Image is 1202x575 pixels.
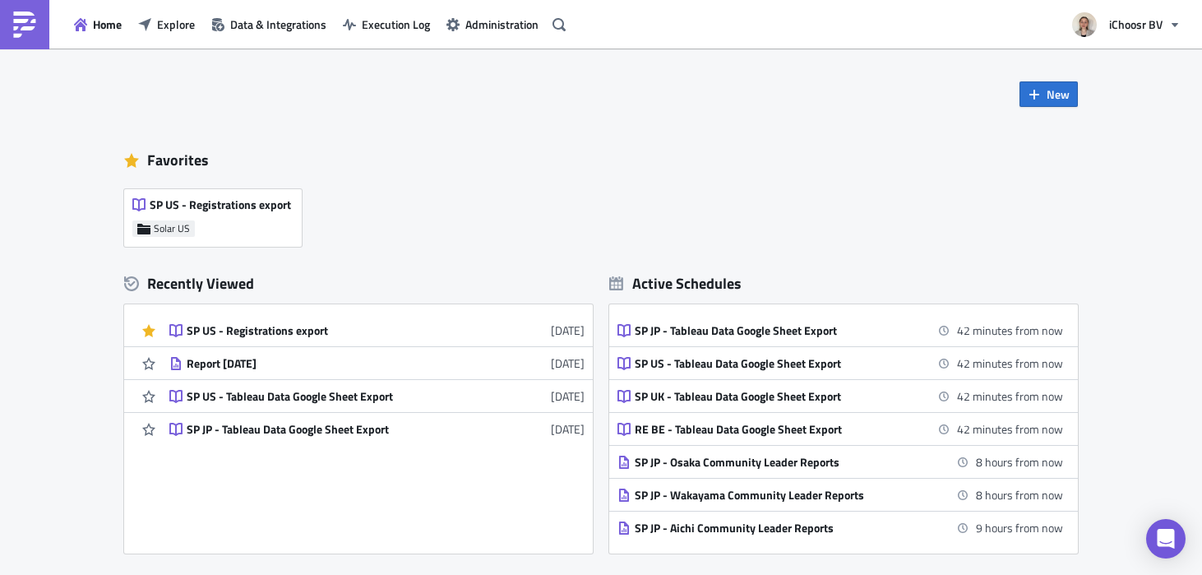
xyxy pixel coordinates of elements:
span: New [1047,86,1070,103]
button: Administration [438,12,547,37]
a: SP US - Registrations export[DATE] [169,314,585,346]
time: 2025-08-27T13:44:47Z [551,420,585,438]
span: Explore [157,16,195,33]
time: 2025-10-06 19:00 [976,486,1063,503]
img: PushMetrics [12,12,38,38]
span: Administration [465,16,539,33]
a: Report [DATE][DATE] [169,347,585,379]
button: Explore [130,12,203,37]
a: RE BE - Tableau Data Google Sheet Export42 minutes from now [617,413,1063,445]
a: SP US - Registrations exportSolar US [124,181,310,247]
a: SP UK - Tableau Data Google Sheet Export42 minutes from now [617,380,1063,412]
button: Execution Log [335,12,438,37]
a: SP JP - Aichi Community Leader Reports9 hours from now [617,512,1063,544]
time: 2025-09-30T19:43:05Z [551,387,585,405]
div: Recently Viewed [124,271,593,296]
div: SP JP - Osaka Community Leader Reports [635,455,922,470]
time: 2025-10-06 12:00 [957,355,1063,372]
span: Solar US [154,222,190,235]
button: iChoosr BV [1062,7,1190,43]
time: 2025-10-06 12:00 [957,322,1063,339]
time: 2025-10-06 12:00 [957,420,1063,438]
div: SP US - Tableau Data Google Sheet Export [635,356,922,371]
a: SP JP - Osaka Community Leader Reports8 hours from now [617,446,1063,478]
a: SP JP - Tableau Data Google Sheet Export42 minutes from now [617,314,1063,346]
div: SP US - Tableau Data Google Sheet Export [187,389,474,404]
button: Home [66,12,130,37]
div: SP JP - Wakayama Community Leader Reports [635,488,922,503]
time: 2025-10-02T17:41:13Z [551,322,585,339]
div: Favorites [124,148,1078,173]
div: Open Intercom Messenger [1146,519,1186,559]
div: SP JP - Tableau Data Google Sheet Export [635,323,922,338]
time: 2025-10-06 20:00 [976,519,1063,536]
time: 2025-10-06 19:00 [976,453,1063,471]
span: SP US - Registrations export [150,197,291,212]
div: RE BE - Tableau Data Google Sheet Export [635,422,922,437]
time: 2025-09-30T19:45:34Z [551,355,585,372]
div: Report [DATE] [187,356,474,371]
time: 2025-10-06 12:00 [957,387,1063,405]
a: SP US - Tableau Data Google Sheet Export[DATE] [169,380,585,412]
span: Data & Integrations [230,16,326,33]
div: SP JP - Tableau Data Google Sheet Export [187,422,474,437]
a: SP JP - Wakayama Community Leader Reports8 hours from now [617,479,1063,511]
button: New [1019,81,1078,107]
div: SP UK - Tableau Data Google Sheet Export [635,389,922,404]
span: Home [93,16,122,33]
div: SP US - Registrations export [187,323,474,338]
a: SP US - Tableau Data Google Sheet Export42 minutes from now [617,347,1063,379]
span: Execution Log [362,16,430,33]
div: Active Schedules [609,274,742,293]
img: Avatar [1070,11,1098,39]
div: SP JP - Aichi Community Leader Reports [635,521,922,536]
a: SP JP - Tableau Data Google Sheet Export[DATE] [169,413,585,445]
span: iChoosr BV [1109,16,1163,33]
button: Data & Integrations [203,12,335,37]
